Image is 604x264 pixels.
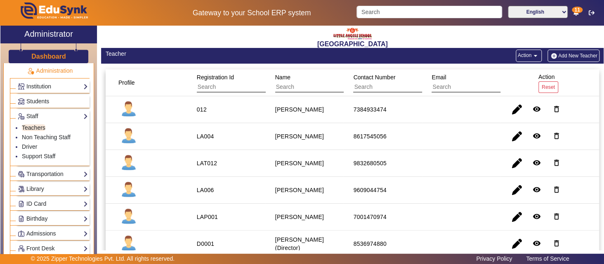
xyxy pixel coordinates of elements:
input: Search [432,82,505,93]
h5: Gateway to your School ERP system [156,9,348,17]
a: Terms of Service [522,253,573,264]
input: Search [353,82,427,93]
img: profile.png [118,180,139,200]
staff-with-status: [PERSON_NAME] (Director) [275,236,324,251]
div: Contact Number [350,70,437,95]
div: D0001 [197,240,215,248]
img: profile.png [118,126,139,147]
staff-with-status: [PERSON_NAME] [275,187,324,193]
mat-icon: delete_outline [552,186,561,194]
span: Email [432,74,446,81]
mat-icon: arrow_drop_down [531,52,540,60]
a: Administrator [0,26,97,43]
img: Administration.png [27,67,34,75]
div: LA004 [197,132,214,140]
input: Search [275,82,349,93]
span: 11 [572,7,582,13]
mat-icon: remove_red_eye [533,212,541,221]
staff-with-status: [PERSON_NAME] [275,214,324,220]
h3: Dashboard [31,52,66,60]
mat-icon: remove_red_eye [533,105,541,113]
img: profile.png [118,153,139,174]
img: Students.png [18,98,24,105]
div: 8617545056 [353,132,386,140]
mat-icon: remove_red_eye [533,132,541,140]
img: add-new-student.png [550,52,558,59]
p: Administration [10,67,90,75]
div: LAP001 [197,213,218,221]
mat-icon: remove_red_eye [533,186,541,194]
mat-icon: remove_red_eye [533,159,541,167]
p: © 2025 Zipper Technologies Pvt. Ltd. All rights reserved. [31,254,175,263]
div: LAT012 [197,159,217,167]
a: Non Teaching Staff [22,134,71,140]
a: Dashboard [31,52,66,61]
div: 9832680505 [353,159,386,167]
div: LA006 [197,186,214,194]
mat-icon: delete_outline [552,212,561,221]
span: Profile [118,79,135,86]
img: profile.png [118,99,139,120]
button: Reset [538,81,558,93]
a: Support Staff [22,153,55,159]
a: Teachers [22,124,45,131]
div: Email [429,70,516,95]
div: Registration Id [194,70,281,95]
div: 012 [197,105,207,114]
span: Registration Id [197,74,234,81]
span: Students [26,98,49,105]
img: profile.png [118,207,139,227]
div: 7001470974 [353,213,386,221]
div: 7384933474 [353,105,386,114]
a: Driver [22,143,37,150]
div: Name [272,70,359,95]
div: 8536974880 [353,240,386,248]
mat-icon: remove_red_eye [533,239,541,247]
input: Search [197,82,271,93]
staff-with-status: [PERSON_NAME] [275,106,324,113]
mat-icon: delete_outline [552,239,561,247]
button: Add New Teacher [547,50,599,62]
mat-icon: delete_outline [552,105,561,113]
div: Action [536,69,561,95]
div: 9609044754 [353,186,386,194]
h2: Administrator [24,29,73,39]
button: Action [516,50,542,62]
mat-icon: delete_outline [552,159,561,167]
input: Search [356,6,502,18]
div: Teacher [106,50,348,58]
span: Name [275,74,290,81]
staff-with-status: [PERSON_NAME] [275,160,324,166]
div: Profile [116,75,145,90]
a: Privacy Policy [472,253,516,264]
h2: [GEOGRAPHIC_DATA] [101,40,604,48]
span: Contact Number [353,74,395,81]
staff-with-status: [PERSON_NAME] [275,133,324,140]
img: profile.png [118,233,139,254]
a: Students [18,97,88,106]
img: 148785d4-37a3-4db0-a859-892016fb3915 [332,28,373,40]
mat-icon: delete_outline [552,132,561,140]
